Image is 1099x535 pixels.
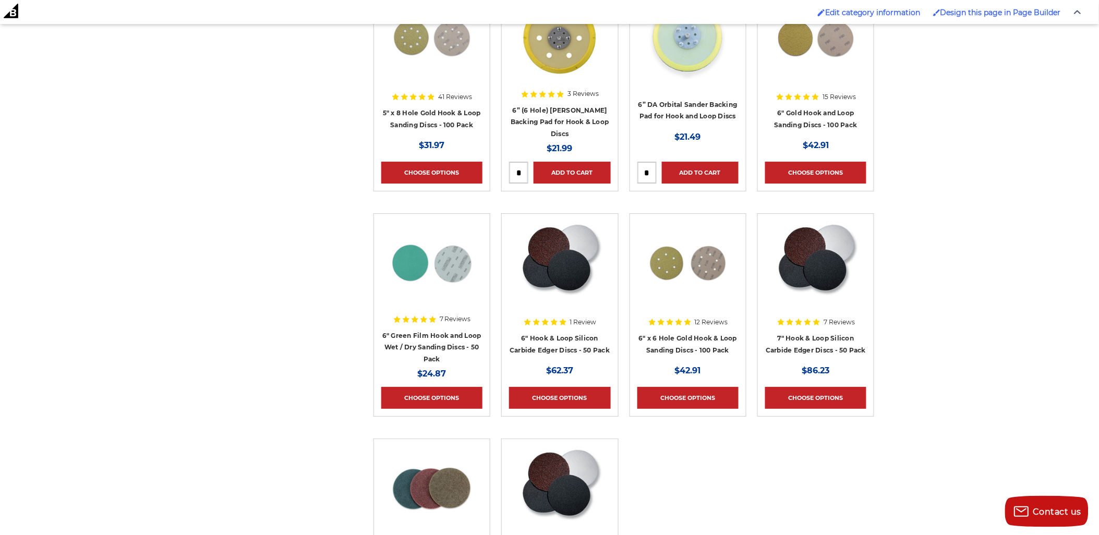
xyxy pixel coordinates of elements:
[438,94,472,100] span: 41 Reviews
[823,94,856,100] span: 15 Reviews
[675,366,701,375] span: $42.91
[381,221,482,322] a: 6-inch 60-grit green film hook and loop sanding discs with fast cutting aluminum oxide for coarse...
[638,101,738,120] a: 6” DA Orbital Sander Backing Pad for Hook and Loop Discs
[824,319,855,325] span: 7 Reviews
[570,319,597,325] span: 1 Review
[813,3,926,22] a: Enabled brush for category edit Edit category information
[383,109,481,129] a: 5" x 8 Hole Gold Hook & Loop Sanding Discs - 100 Pack
[818,9,825,16] img: Enabled brush for category edit
[928,3,1066,22] a: Enabled brush for page builder edit. Design this page in Page Builder
[382,332,481,363] a: 6" Green Film Hook and Loop Wet / Dry Sanding Discs - 50 Pack
[766,334,866,354] a: 7" Hook & Loop Silicon Carbide Edger Discs - 50 Pack
[1074,10,1081,15] img: Close Admin Bar
[1005,496,1089,527] button: Contact us
[765,387,866,409] a: Choose Options
[825,8,921,17] span: Edit category information
[637,387,739,409] a: Choose Options
[511,106,609,138] a: 6” (6 Hole) [PERSON_NAME] Backing Pad for Hook & Loop Discs
[695,319,728,325] span: 12 Reviews
[933,9,940,16] img: Enabled brush for page builder edit.
[390,446,474,530] img: 7 inch surface conditioning discs
[637,221,739,322] a: 6 inch 6 hole hook and loop sanding disc
[646,221,730,305] img: 6 inch 6 hole hook and loop sanding disc
[638,334,737,354] a: 6" x 6 Hole Gold Hook & Loop Sanding Discs - 100 Pack
[775,109,858,129] a: 6" Gold Hook and Loop Sanding Discs - 100 Pack
[517,446,602,530] img: Silicon Carbide 8" Hook & Loop Edger Discs
[417,369,446,379] span: $24.87
[774,221,858,305] img: Silicon Carbide 7" Hook & Loop Edger Discs
[534,162,610,184] a: Add to Cart
[1033,507,1082,517] span: Contact us
[546,366,573,375] span: $62.37
[381,162,482,184] a: Choose Options
[517,221,602,305] img: Silicon Carbide 6" Hook & Loop Edger Discs
[509,221,610,322] a: Silicon Carbide 6" Hook & Loop Edger Discs
[510,334,610,354] a: 6" Hook & Loop Silicon Carbide Edger Discs - 50 Pack
[381,387,482,409] a: Choose Options
[390,221,474,305] img: 6-inch 60-grit green film hook and loop sanding discs with fast cutting aluminum oxide for coarse...
[675,132,701,142] span: $21.49
[940,8,1061,17] span: Design this page in Page Builder
[419,140,444,150] span: $31.97
[802,366,830,375] span: $86.23
[765,221,866,322] a: Silicon Carbide 7" Hook & Loop Edger Discs
[803,140,829,150] span: $42.91
[547,143,573,153] span: $21.99
[509,387,610,409] a: Choose Options
[662,162,739,184] a: Add to Cart
[765,162,866,184] a: Choose Options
